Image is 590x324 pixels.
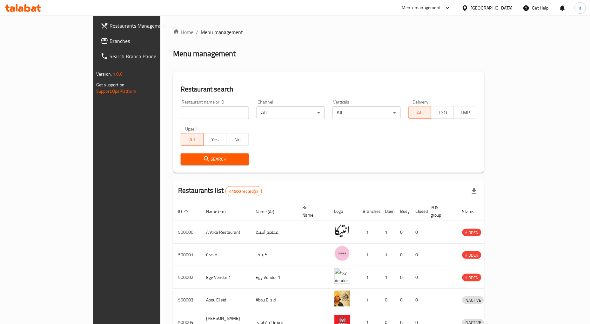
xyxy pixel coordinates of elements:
span: Version: [96,70,112,78]
td: Egy Vendor 1 [201,266,251,289]
td: 1 [358,289,380,311]
h2: Restaurants list [178,186,262,196]
li: / [196,28,198,36]
button: No [226,133,249,146]
input: Search for restaurant name or ID.. [181,106,249,119]
span: All [184,135,201,144]
td: 1 [358,244,380,266]
th: Branches [358,202,380,221]
span: 41500 record(s) [226,188,262,194]
span: 1.0.0 [113,70,123,78]
button: TMP [454,106,477,119]
span: Search Branch Phone [110,52,186,60]
button: All [181,133,204,146]
div: HIDDEN [462,251,481,259]
span: Ref. Name [302,204,322,219]
div: Export file [466,184,482,199]
td: 1 [358,221,380,244]
img: Egy Vendor 1 [334,268,350,284]
th: Logo [329,202,358,221]
span: Search [186,155,244,163]
td: 1 [380,266,395,289]
span: Get support on: [96,81,125,89]
img: Crave [334,246,350,261]
span: POS group [431,204,450,219]
td: 0 [411,266,426,289]
td: 1 [380,244,395,266]
th: Open [380,202,395,221]
td: 1 [358,266,380,289]
nav: breadcrumb [173,28,484,36]
a: Support.OpsPlatform [96,87,137,95]
td: Antika Restaurant [201,221,251,244]
button: TGO [431,106,454,119]
td: Abou El sid [251,289,297,311]
td: 1 [380,221,395,244]
td: 0 [411,289,426,311]
span: TMP [457,108,474,117]
a: Search Branch Phone [96,49,191,64]
label: Upsell [185,127,197,131]
span: Name (En) [206,208,234,215]
a: Restaurants Management [96,18,191,33]
span: Menu management [201,28,243,36]
button: Search [181,153,249,165]
td: Abou El sid [201,289,251,311]
span: INACTIVE [462,297,484,304]
td: 0 [380,289,395,311]
button: All [408,106,431,119]
td: مطعم أنتيكا [251,221,297,244]
div: Menu-management [402,4,441,12]
span: Branches [110,37,186,45]
td: 0 [411,244,426,266]
span: Restaurants Management [110,22,186,30]
div: [GEOGRAPHIC_DATA] [471,4,513,11]
span: TGO [434,108,451,117]
td: Egy Vendor 1 [251,266,297,289]
td: 0 [395,266,411,289]
td: 0 [395,289,411,311]
td: 0 [411,221,426,244]
td: كرييف [251,244,297,266]
h2: Menu management [173,49,236,59]
span: No [229,135,246,144]
span: a [579,4,581,11]
th: Closed [411,202,426,221]
span: HIDDEN [462,274,481,281]
div: INACTIVE [462,296,484,304]
div: All [257,106,325,119]
div: All [332,106,401,119]
span: HIDDEN [462,252,481,259]
span: ID [178,208,190,215]
td: Crave [201,244,251,266]
td: 0 [395,221,411,244]
label: Delivery [413,100,429,104]
span: Yes [206,135,224,144]
div: Total records count [225,186,262,196]
td: 0 [395,244,411,266]
span: Name (Ar) [256,208,283,215]
img: Abou El sid [334,291,350,307]
span: HIDDEN [462,229,481,236]
span: All [411,108,429,117]
th: Busy [395,202,411,221]
button: Yes [203,133,226,146]
h2: Restaurant search [181,84,477,94]
span: Status [462,208,483,215]
img: Antika Restaurant [334,223,350,239]
a: Branches [96,33,191,49]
